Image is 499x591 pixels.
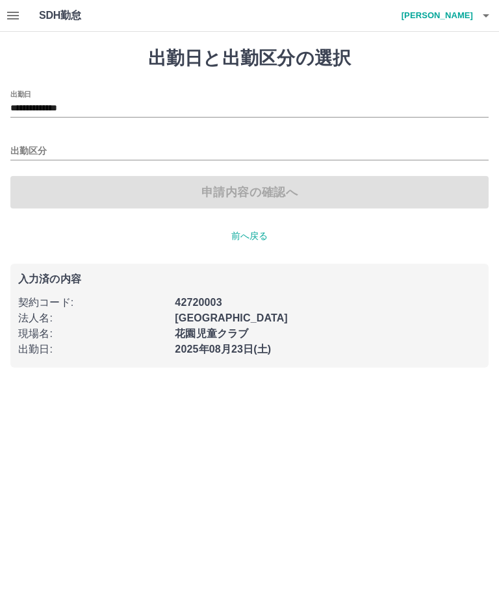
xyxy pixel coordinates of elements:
[18,342,167,357] p: 出勤日 :
[18,274,481,284] p: 入力済の内容
[10,229,489,243] p: 前へ戻る
[18,295,167,310] p: 契約コード :
[10,47,489,69] h1: 出勤日と出勤区分の選択
[175,328,248,339] b: 花園児童クラブ
[18,310,167,326] p: 法人名 :
[175,344,271,355] b: 2025年08月23日(土)
[10,89,31,99] label: 出勤日
[18,326,167,342] p: 現場名 :
[175,297,222,308] b: 42720003
[175,312,288,323] b: [GEOGRAPHIC_DATA]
